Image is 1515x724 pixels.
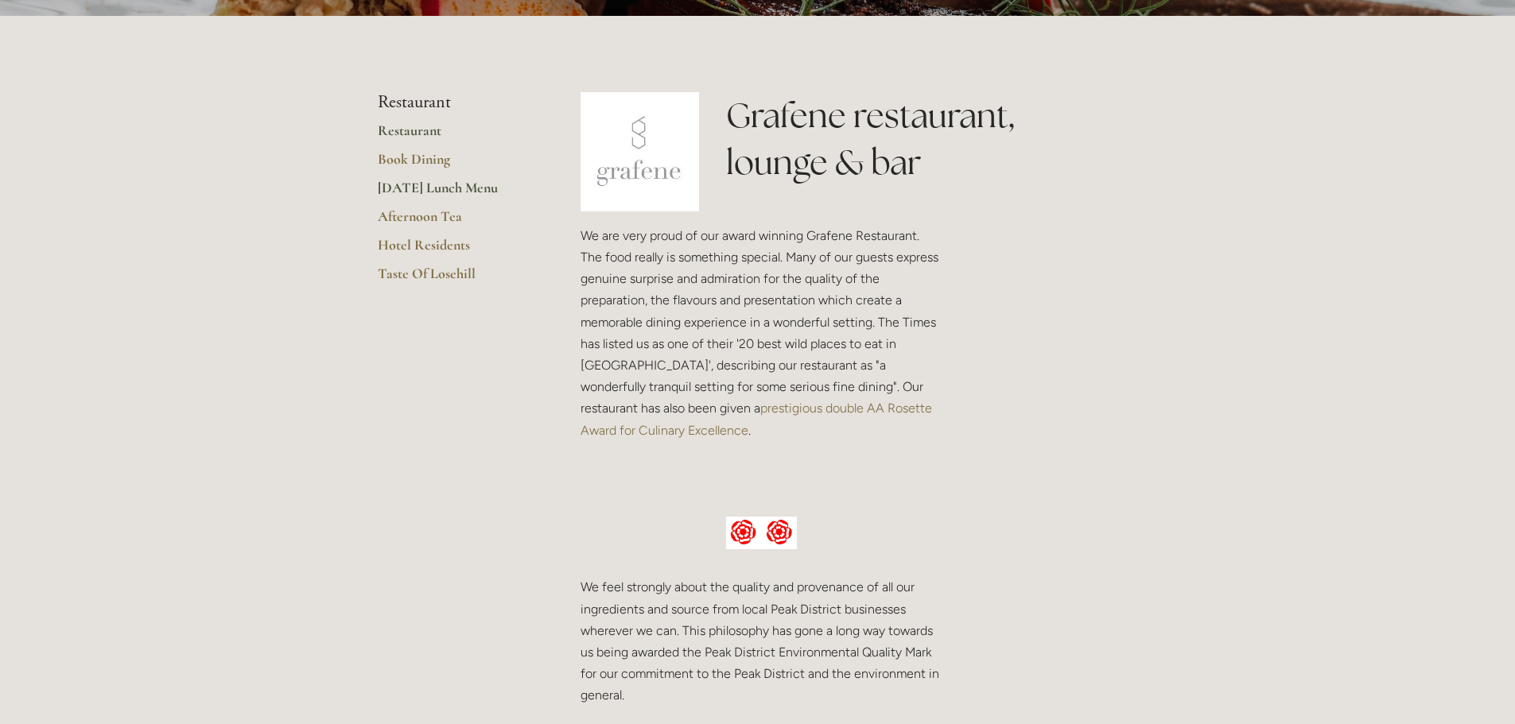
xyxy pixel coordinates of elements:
img: grafene.jpg [581,92,700,211]
a: [DATE] Lunch Menu [378,179,530,207]
p: We feel strongly about the quality and provenance of all our ingredients and source from local Pe... [581,576,943,706]
a: prestigious double AA Rosette Award for Culinary Excellence [581,401,935,437]
a: Hotel Residents [378,236,530,265]
h1: Grafene restaurant, lounge & bar [726,92,1137,186]
a: Taste Of Losehill [378,265,530,293]
p: We are very proud of our award winning Grafene Restaurant. The food really is something special. ... [581,225,943,441]
img: AA culinary excellence.jpg [726,517,797,550]
li: Restaurant [378,92,530,113]
a: Afternoon Tea [378,207,530,236]
a: Restaurant [378,122,530,150]
a: Book Dining [378,150,530,179]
